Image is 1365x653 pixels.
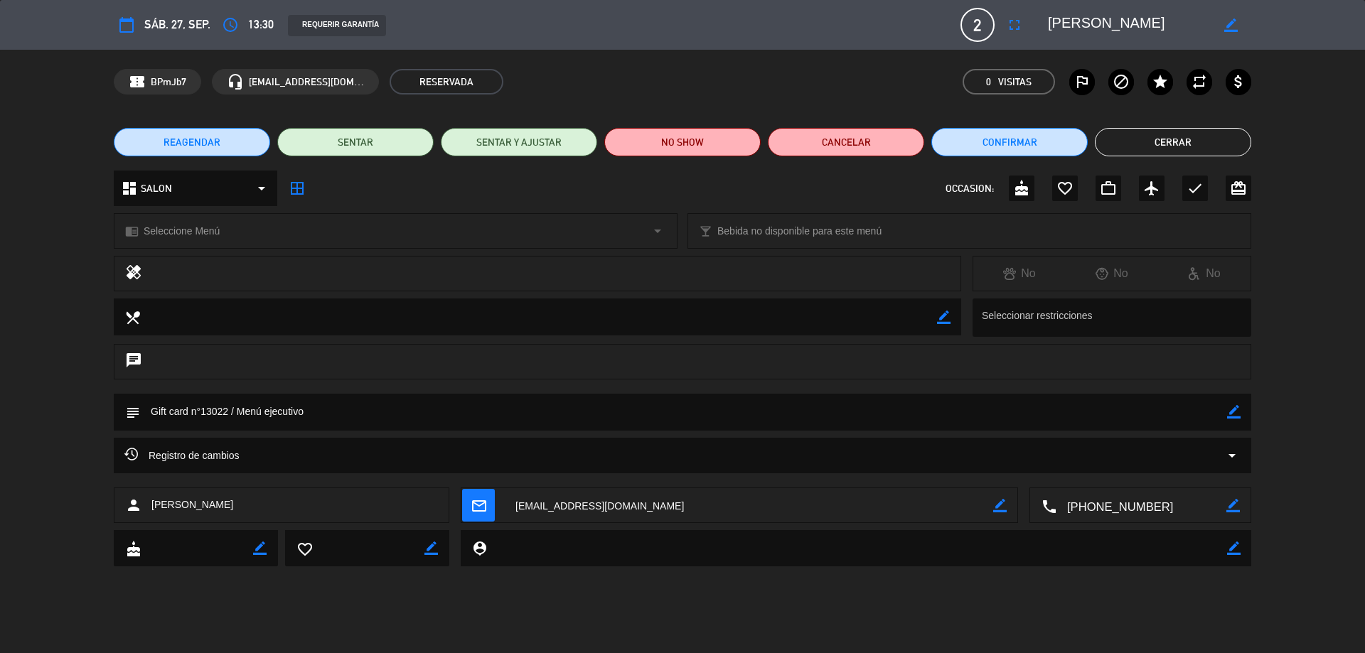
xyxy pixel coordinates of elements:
[717,223,882,239] span: Bebida no disponible para este menú
[118,16,135,33] i: calendar_today
[931,128,1088,156] button: Confirmar
[1227,405,1241,419] i: border_color
[1224,447,1241,464] i: arrow_drop_down
[937,311,951,324] i: border_color
[1191,73,1208,90] i: repeat
[1066,264,1158,283] div: No
[1056,180,1074,197] i: favorite_border
[649,222,666,239] i: arrow_drop_down
[129,73,146,90] span: confirmation_number
[1002,12,1027,38] button: fullscreen
[699,225,712,238] i: local_bar
[151,74,186,90] span: BPmJb7
[121,180,138,197] i: dashboard
[1187,180,1204,197] i: check
[124,404,140,420] i: subject
[960,8,995,42] span: 2
[946,180,994,197] span: OCCASION:
[768,128,924,156] button: Cancelar
[1113,73,1130,90] i: block
[1226,499,1240,512] i: border_color
[164,135,220,150] span: REAGENDAR
[1152,73,1169,90] i: star
[1095,128,1251,156] button: Cerrar
[277,128,434,156] button: SENTAR
[289,180,306,197] i: border_all
[1230,180,1247,197] i: card_giftcard
[125,541,141,556] i: cake
[151,497,233,513] span: [PERSON_NAME]
[296,541,312,556] i: favorite_border
[253,180,270,197] i: arrow_drop_down
[1227,541,1241,555] i: border_color
[114,128,270,156] button: REAGENDAR
[1230,73,1247,90] i: attach_money
[144,223,220,239] span: Seleccione Menú
[973,264,1066,283] div: No
[1013,180,1030,197] i: cake
[1100,180,1117,197] i: work_outline
[441,128,597,156] button: SENTAR Y AJUSTAR
[125,352,142,372] i: chat
[1006,16,1023,33] i: fullscreen
[424,541,438,555] i: border_color
[144,15,210,34] span: sáb. 27, sep.
[604,128,761,156] button: NO SHOW
[1224,18,1238,32] i: border_color
[124,447,240,464] span: Registro de cambios
[249,74,364,90] span: [EMAIL_ADDRESS][DOMAIN_NAME]
[248,15,274,34] span: 13:30
[1041,498,1056,514] i: local_phone
[471,497,486,513] i: mail_outline
[124,309,140,325] i: local_dining
[141,180,172,197] span: SALON
[993,499,1007,512] i: border_color
[1074,73,1091,90] i: outlined_flag
[1158,264,1251,283] div: No
[288,15,386,36] div: REQUERIR GARANTÍA
[1143,180,1160,197] i: airplanemode_active
[986,74,991,90] span: 0
[114,12,139,38] button: calendar_today
[253,541,267,555] i: border_color
[471,540,487,556] i: person_pin
[125,497,142,514] i: person
[222,16,239,33] i: access_time
[218,12,243,38] button: access_time
[125,225,139,238] i: chrome_reader_mode
[125,264,142,284] i: healing
[390,69,503,95] span: RESERVADA
[998,74,1032,90] em: Visitas
[227,73,244,90] i: headset_mic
